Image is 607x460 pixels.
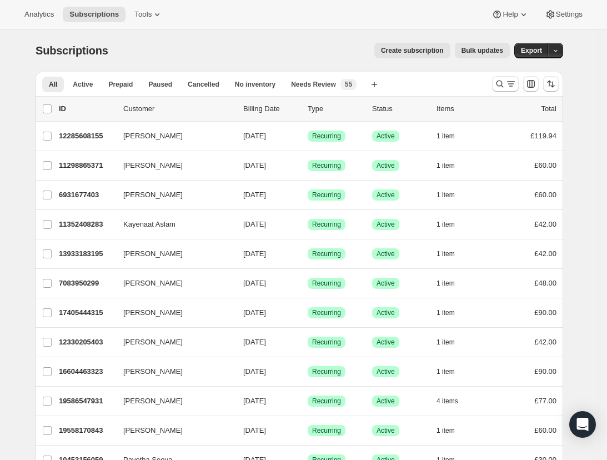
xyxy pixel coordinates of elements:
[123,396,183,407] span: [PERSON_NAME]
[503,10,518,19] span: Help
[437,393,470,409] button: 4 items
[243,132,266,140] span: [DATE]
[59,276,556,291] div: 7083950299[PERSON_NAME][DATE]SuccessRecurringSuccessActive1 item£48.00
[437,334,467,350] button: 1 item
[437,279,455,288] span: 1 item
[437,338,455,347] span: 1 item
[117,216,228,233] button: Kayenaat Aslam
[117,392,228,410] button: [PERSON_NAME]
[117,186,228,204] button: [PERSON_NAME]
[59,246,556,262] div: 13933183195[PERSON_NAME][DATE]SuccessRecurringSuccessActive1 item£42.00
[530,132,556,140] span: £119.94
[243,249,266,258] span: [DATE]
[534,220,556,228] span: £42.00
[291,80,336,89] span: Needs Review
[534,308,556,317] span: £90.00
[534,249,556,258] span: £42.00
[437,397,458,406] span: 4 items
[59,423,556,438] div: 19558170843[PERSON_NAME][DATE]SuccessRecurringSuccessActive1 item£60.00
[123,337,183,348] span: [PERSON_NAME]
[117,157,228,174] button: [PERSON_NAME]
[243,191,266,199] span: [DATE]
[308,103,363,114] div: Type
[377,308,395,317] span: Active
[534,426,556,434] span: £60.00
[59,217,556,232] div: 11352408283Kayenaat Aslam[DATE]SuccessRecurringSuccessActive1 item£42.00
[377,220,395,229] span: Active
[117,363,228,381] button: [PERSON_NAME]
[123,278,183,289] span: [PERSON_NAME]
[312,426,341,435] span: Recurring
[437,132,455,141] span: 1 item
[59,334,556,350] div: 12330205403[PERSON_NAME][DATE]SuccessRecurringSuccessActive1 item£42.00
[437,367,455,376] span: 1 item
[569,411,596,438] div: Open Intercom Messenger
[485,7,535,22] button: Help
[377,279,395,288] span: Active
[538,7,589,22] button: Settings
[117,304,228,322] button: [PERSON_NAME]
[148,80,172,89] span: Paused
[437,187,467,203] button: 1 item
[437,249,455,258] span: 1 item
[437,103,492,114] div: Items
[437,276,467,291] button: 1 item
[365,77,383,92] button: Create new view
[123,103,234,114] p: Customer
[534,279,556,287] span: £48.00
[59,131,114,142] p: 12285608155
[541,103,556,114] p: Total
[59,337,114,348] p: 12330205403
[59,103,556,114] div: IDCustomerBilling DateTypeStatusItemsTotal
[556,10,583,19] span: Settings
[377,397,395,406] span: Active
[437,423,467,438] button: 1 item
[123,307,183,318] span: [PERSON_NAME]
[59,158,556,173] div: 11298865371[PERSON_NAME][DATE]SuccessRecurringSuccessActive1 item£60.00
[24,10,54,19] span: Analytics
[534,338,556,346] span: £42.00
[59,425,114,436] p: 19558170843
[59,189,114,201] p: 6931677403
[243,397,266,405] span: [DATE]
[377,161,395,170] span: Active
[243,367,266,376] span: [DATE]
[312,397,341,406] span: Recurring
[521,46,542,55] span: Export
[123,248,183,259] span: [PERSON_NAME]
[59,278,114,289] p: 7083950299
[36,44,108,57] span: Subscriptions
[49,80,57,89] span: All
[117,333,228,351] button: [PERSON_NAME]
[492,76,519,92] button: Search and filter results
[243,103,299,114] p: Billing Date
[437,426,455,435] span: 1 item
[437,161,455,170] span: 1 item
[523,76,539,92] button: Customize table column order and visibility
[437,158,467,173] button: 1 item
[73,80,93,89] span: Active
[117,274,228,292] button: [PERSON_NAME]
[374,43,450,58] button: Create subscription
[117,422,228,439] button: [PERSON_NAME]
[59,307,114,318] p: 17405444315
[59,103,114,114] p: ID
[123,131,183,142] span: [PERSON_NAME]
[18,7,61,22] button: Analytics
[59,187,556,203] div: 6931677403[PERSON_NAME][DATE]SuccessRecurringSuccessActive1 item£60.00
[59,393,556,409] div: 19586547931[PERSON_NAME][DATE]SuccessRecurringSuccessActive4 items£77.00
[534,191,556,199] span: £60.00
[437,305,467,321] button: 1 item
[59,160,114,171] p: 11298865371
[243,426,266,434] span: [DATE]
[437,308,455,317] span: 1 item
[128,7,169,22] button: Tools
[377,191,395,199] span: Active
[437,364,467,379] button: 1 item
[377,426,395,435] span: Active
[117,245,228,263] button: [PERSON_NAME]
[312,279,341,288] span: Recurring
[514,43,549,58] button: Export
[117,127,228,145] button: [PERSON_NAME]
[437,191,455,199] span: 1 item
